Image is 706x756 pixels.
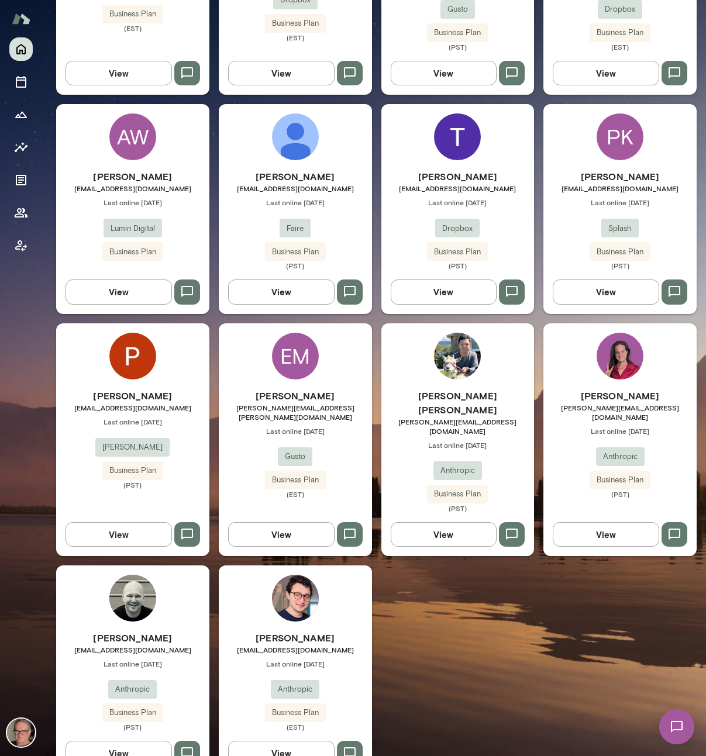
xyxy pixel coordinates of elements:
div: PK [597,113,643,160]
span: Anthropic [433,465,482,477]
span: Lumin Digital [104,223,162,234]
span: [PERSON_NAME][EMAIL_ADDRESS][DOMAIN_NAME] [543,403,697,422]
h6: [PERSON_NAME] [219,631,372,645]
span: (PST) [56,722,209,731]
span: Splash [601,223,639,234]
img: Vasileios Papanikolaou [272,113,319,160]
button: Home [9,37,33,61]
span: Business Plan [265,18,326,29]
span: [EMAIL_ADDRESS][DOMAIN_NAME] [381,184,535,193]
div: AW [109,113,156,160]
span: (PST) [543,489,697,499]
span: Business Plan [265,474,326,486]
button: View [391,61,497,85]
span: (PST) [543,261,697,270]
img: Michael Tingley [597,333,643,379]
span: (PST) [381,503,535,513]
span: Last online [DATE] [219,426,372,436]
button: Client app [9,234,33,257]
span: Anthropic [108,683,157,695]
button: View [553,522,659,547]
button: View [66,279,172,304]
span: Business Plan [590,474,650,486]
span: (EST) [219,489,372,499]
div: EM [272,333,319,379]
button: View [228,522,335,547]
span: (EST) [56,23,209,33]
button: Growth Plan [9,103,33,126]
h6: [PERSON_NAME] [219,389,372,403]
button: Members [9,201,33,225]
span: Last online [DATE] [381,198,535,207]
img: Peter Lolley [109,333,156,379]
img: Ryan Bergauer [109,575,156,622]
span: Anthropic [271,683,319,695]
span: (PST) [381,261,535,270]
button: View [391,279,497,304]
button: View [228,61,335,85]
span: Last online [DATE] [381,440,535,450]
span: Business Plan [427,27,488,39]
span: [EMAIL_ADDRESS][DOMAIN_NAME] [219,184,372,193]
span: [EMAIL_ADDRESS][DOMAIN_NAME] [56,645,209,654]
button: Insights [9,136,33,159]
h6: [PERSON_NAME] [543,389,697,403]
span: Last online [DATE] [543,198,697,207]
span: [EMAIL_ADDRESS][DOMAIN_NAME] [543,184,697,193]
button: View [553,61,659,85]
span: Last online [DATE] [219,659,372,668]
h6: [PERSON_NAME] [56,389,209,403]
span: (EST) [219,722,372,731]
button: View [391,522,497,547]
h6: [PERSON_NAME] [381,170,535,184]
span: [EMAIL_ADDRESS][DOMAIN_NAME] [56,184,209,193]
span: (EST) [219,33,372,42]
img: Tony Xu [434,113,481,160]
span: Last online [DATE] [56,417,209,426]
span: Business Plan [102,465,163,477]
span: (EST) [543,42,697,51]
span: Business Plan [265,707,326,719]
h6: [PERSON_NAME] [56,170,209,184]
button: View [228,279,335,304]
span: Last online [DATE] [219,198,372,207]
button: Sessions [9,70,33,94]
span: [PERSON_NAME][EMAIL_ADDRESS][DOMAIN_NAME] [381,417,535,436]
img: Mento [12,8,30,30]
button: View [553,279,659,304]
span: Last online [DATE] [543,426,697,436]
span: Last online [DATE] [56,198,209,207]
button: View [66,61,172,85]
span: [EMAIL_ADDRESS][DOMAIN_NAME] [219,645,372,654]
img: Nicolas Thiébaud [272,575,319,622]
span: Business Plan [427,488,488,500]
span: Business Plan [102,8,163,20]
img: Alan Lou [434,333,481,379]
span: Faire [280,223,311,234]
h6: [PERSON_NAME] [PERSON_NAME] [381,389,535,417]
span: [PERSON_NAME][EMAIL_ADDRESS][PERSON_NAME][DOMAIN_NAME] [219,403,372,422]
button: Documents [9,168,33,192]
img: Geoff Apps [7,719,35,747]
span: Business Plan [102,707,163,719]
span: (PST) [219,261,372,270]
span: Anthropic [596,451,645,462]
span: Gusto [440,4,475,15]
span: Last online [DATE] [56,659,209,668]
span: Dropbox [598,4,642,15]
span: Business Plan [265,246,326,258]
span: Dropbox [435,223,480,234]
span: [PERSON_NAME] [95,441,170,453]
span: Business Plan [427,246,488,258]
button: View [66,522,172,547]
span: (PST) [381,42,535,51]
span: Business Plan [590,246,650,258]
span: (PST) [56,480,209,489]
span: Business Plan [102,246,163,258]
span: Business Plan [590,27,650,39]
h6: [PERSON_NAME] [543,170,697,184]
h6: [PERSON_NAME] [56,631,209,645]
span: [EMAIL_ADDRESS][DOMAIN_NAME] [56,403,209,412]
span: Gusto [278,451,312,462]
h6: [PERSON_NAME] [219,170,372,184]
